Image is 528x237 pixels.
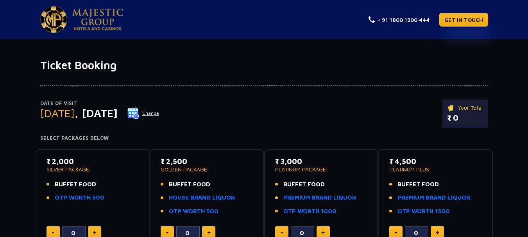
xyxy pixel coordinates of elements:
[436,231,439,235] img: plus
[439,13,488,27] a: GET IN TOUCH
[161,167,253,172] p: GOLDEN PACKAGE
[283,207,336,216] a: OTP WORTH 1000
[397,207,450,216] a: OTP WORTH 1500
[40,135,488,141] h4: Select Packages Below
[127,107,159,119] button: Change
[55,180,96,189] span: BUFFET FOOD
[40,107,75,119] span: [DATE]
[389,156,482,167] p: ₹ 4,500
[447,112,483,124] p: ₹ 0
[275,156,368,167] p: ₹ 3,000
[283,193,356,202] a: PREMIUM BRAND LIQUOR
[397,180,439,189] span: BUFFET FOOD
[169,193,235,202] a: HOUSE BRAND LIQUOR
[47,156,139,167] p: ₹ 2,000
[52,232,54,233] img: minus
[40,100,159,107] p: Date of Visit
[75,107,118,119] span: , [DATE]
[369,16,430,24] a: + 91 1800 1200 444
[161,156,253,167] p: ₹ 2,500
[397,193,470,202] a: PREMIUM BRAND LIQUOR
[169,207,218,216] a: OTP WORTH 500
[275,167,368,172] p: PLATINUM PACKAGE
[72,9,123,30] img: Majestic Pride
[207,231,211,235] img: plus
[40,59,488,72] h1: Ticket Booking
[166,232,168,233] img: minus
[47,167,139,172] p: SILVER PACKAGE
[447,103,455,112] img: ticket
[40,6,67,33] img: Majestic Pride
[281,232,283,233] img: minus
[447,103,483,112] p: Your Total
[169,180,210,189] span: BUFFET FOOD
[395,232,397,233] img: minus
[93,231,96,235] img: plus
[283,180,325,189] span: BUFFET FOOD
[55,193,104,202] a: OTP WORTH 500
[321,231,325,235] img: plus
[389,167,482,172] p: PLATINUM PLUS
